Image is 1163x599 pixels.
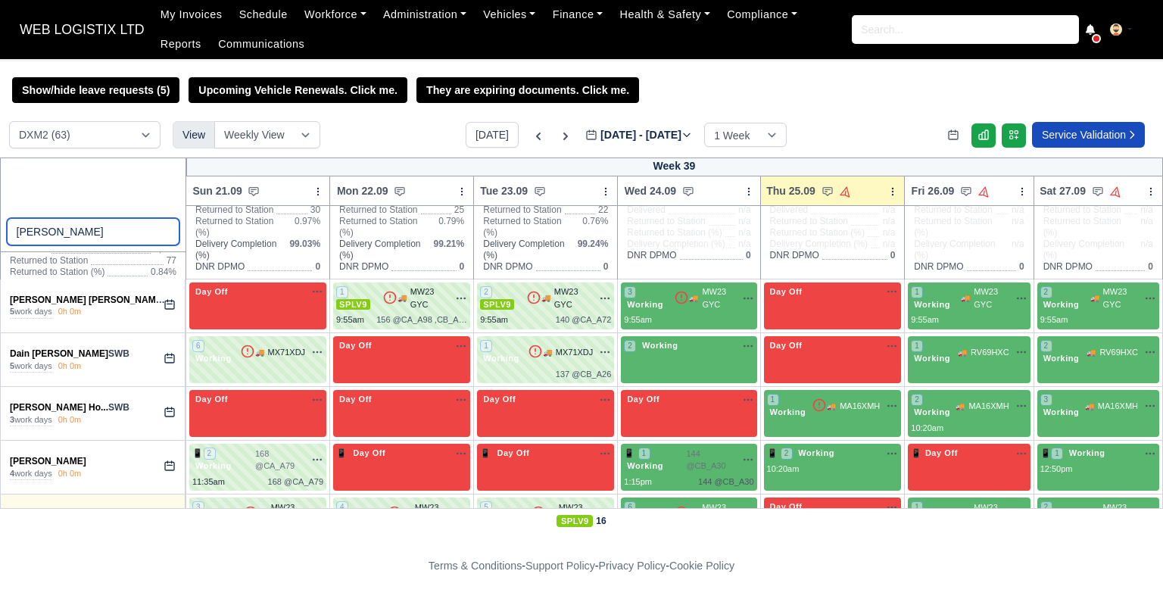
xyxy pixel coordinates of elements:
a: Reports [152,30,210,59]
span: Returned to Station [483,204,561,216]
span: Returned to Station [10,255,88,267]
span: 168 @ [255,449,269,471]
span: 168 @ [268,477,293,486]
div: 9:55am [624,314,652,326]
span: Returned to Station (%) [195,216,288,239]
span: 🚚 [1085,401,1094,412]
span: DNR DPMO [339,261,388,273]
div: work days [10,414,52,426]
div: 10:20am [911,422,943,435]
span: CA_A79 [255,448,305,473]
span: MW23 GXO [559,501,593,526]
span: Mon 22.09 [336,183,388,198]
span: 🚚 [1087,347,1096,358]
span: Returned to Station (%) [770,227,865,239]
span: 1 [480,340,492,352]
span: SPLV9 [336,299,370,310]
span: 144 @ [686,449,700,471]
span: 0.76% [582,216,608,226]
span: Working [911,407,953,417]
span: Thu 25.09 [767,183,816,198]
span: MW23 GYC [702,285,735,310]
span: SPLV9 [557,515,593,527]
span: 1 [767,394,779,406]
span: n/a [1140,239,1153,249]
div: 1:15pm [624,476,652,488]
span: Day Off [350,448,388,458]
span: Day Off [767,286,806,297]
span: 3 [624,286,636,298]
span: MW23 GXO [415,501,449,526]
span: n/a [1140,204,1153,215]
span: Returned to Station [627,216,705,227]
button: Show/hide leave requests (5) [12,77,179,103]
span: 📱 [767,448,778,457]
span: 📱 [480,448,491,457]
div: CB_A30 [698,476,754,488]
span: MX71XDJ [268,346,306,359]
span: 22 [598,204,608,215]
span: MW23 GXO [271,501,305,526]
div: 11:35am [192,476,225,488]
span: 🚚 [398,292,407,304]
div: 10:20am [767,463,800,476]
span: 🚚 [961,508,970,519]
span: SPLV9 [480,299,514,310]
span: Returned to Station (%) [10,267,104,278]
span: MW23 GYC [410,285,450,310]
a: Upcoming Vehicle Renewals. Click me. [189,77,407,103]
span: DNR DPMO [914,261,963,273]
span: Working [480,353,522,363]
span: RV69HXC [1099,346,1138,359]
span: WEB LOGISTIX LTD [12,14,152,45]
span: Returned to Station [770,216,848,227]
div: 12:50pm [1040,463,1073,476]
a: Service Validation [1032,122,1145,148]
span: 🚚 [258,508,267,519]
span: 2 [1040,501,1052,513]
span: 144 @ [698,477,723,486]
span: 2 [204,448,216,460]
span: 5 [480,501,492,513]
span: Delivery Completion (%) [627,239,725,250]
a: They are expiring documents. Click me. [416,77,639,103]
span: 📱 [192,448,204,457]
span: Day Off [494,448,532,458]
span: 0 [460,261,465,272]
span: Working [911,299,953,310]
span: 📱 [911,448,922,457]
span: 2 [1040,286,1052,298]
span: Working [624,460,666,471]
span: n/a [1012,216,1024,226]
div: 9:55am [336,314,364,326]
div: 9:55am [1040,314,1068,326]
span: 30 [310,204,320,215]
span: Working [795,448,837,458]
span: 140 @ [556,315,581,324]
span: Delivery Completion (%) [339,239,427,261]
a: Cookie Policy [669,560,734,572]
span: 📱 [336,448,348,457]
div: 0h 0m [58,360,82,373]
span: n/a [1012,204,1024,215]
div: 0h 0m [58,306,82,318]
a: Communications [210,30,313,59]
span: MW23 GXO [974,501,1009,526]
span: Delivered [627,204,666,216]
span: n/a [738,216,751,226]
span: DNR DPMO [770,250,819,261]
span: 77 [167,255,176,266]
a: Support Policy [525,560,595,572]
div: Week 39 [186,158,1163,176]
span: Returned to Station [914,204,992,216]
a: [PERSON_NAME] [PERSON_NAME] [10,295,165,305]
span: 0 [1148,261,1153,272]
span: 1 [911,501,923,513]
span: n/a [883,216,896,226]
span: MW23 GYC [1103,285,1138,310]
span: 99.24% [578,239,609,249]
span: 99.16% [145,278,176,289]
span: 0.84% [151,267,176,277]
div: 9:55am [480,314,508,326]
div: CA_A79 [268,476,324,488]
